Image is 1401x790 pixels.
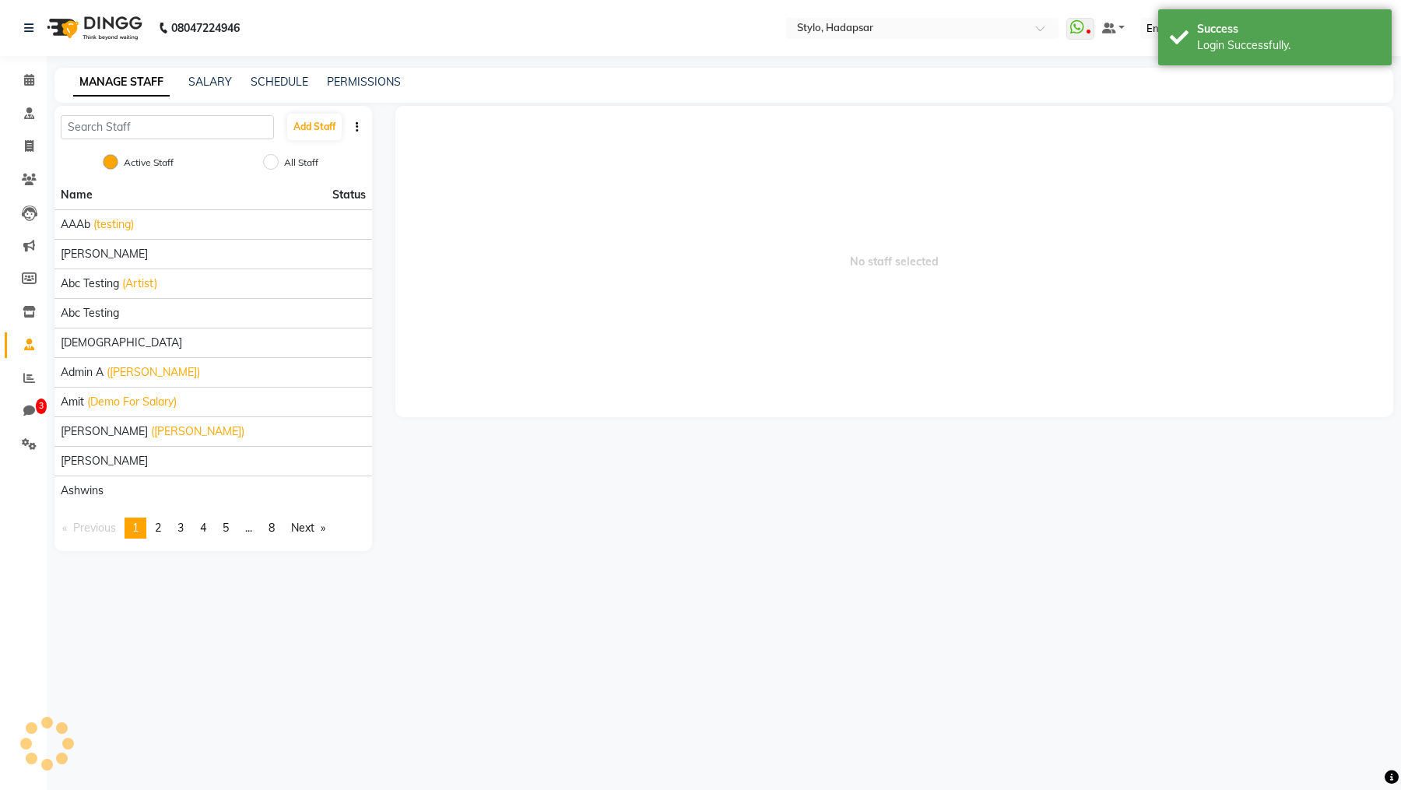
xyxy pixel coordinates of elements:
a: PERMISSIONS [327,75,401,89]
span: Status [332,187,366,203]
span: Amit [61,394,84,410]
span: AAAb [61,216,90,233]
span: (Artist) [122,276,157,292]
span: [DEMOGRAPHIC_DATA] [61,335,182,351]
div: Login Successfully. [1197,37,1380,54]
span: ... [245,521,252,535]
span: 5 [223,521,229,535]
label: All Staff [284,156,318,170]
span: 8 [269,521,275,535]
input: Search Staff [61,115,274,139]
div: Success [1197,21,1380,37]
label: Active Staff [124,156,174,170]
span: Abc testing [61,305,119,321]
span: (Demo For Salary) [87,394,177,410]
span: (testing) [93,216,134,233]
span: 1 [132,521,139,535]
span: [PERSON_NAME] [61,423,148,440]
img: logo [40,6,146,50]
a: SALARY [188,75,232,89]
a: MANAGE STAFF [73,68,170,97]
a: 3 [5,399,42,424]
span: 3 [36,399,47,414]
span: abc testing [61,276,119,292]
span: Name [61,188,93,202]
span: Previous [73,521,116,535]
span: [PERSON_NAME] [61,246,148,262]
span: 4 [200,521,206,535]
span: No staff selected [395,106,1394,417]
span: ashwins [61,483,104,499]
b: 08047224946 [171,6,240,50]
span: [PERSON_NAME] [61,453,148,469]
span: 3 [177,521,184,535]
a: SCHEDULE [251,75,308,89]
nav: Pagination [54,518,372,539]
span: ([PERSON_NAME]) [107,364,200,381]
span: Admin A [61,364,104,381]
span: ([PERSON_NAME]) [151,423,244,440]
span: 2 [155,521,161,535]
button: Add Staff [287,114,342,140]
a: Next [283,518,333,539]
